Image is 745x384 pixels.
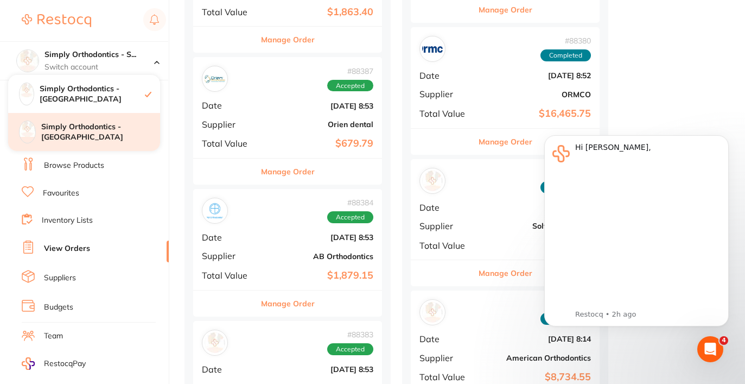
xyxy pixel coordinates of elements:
span: Total Value [419,241,474,250]
img: AB Orthodontics [205,200,225,221]
h4: Simply Orthodontics - [GEOGRAPHIC_DATA] [41,122,160,143]
img: Orien dental [205,68,225,89]
img: Adam Dental [205,332,225,353]
b: [DATE] 11:55 [482,203,591,212]
span: Accepted [327,343,373,355]
b: $820.79 [482,240,591,251]
span: Total Value [419,109,474,118]
a: Suppliers [44,273,76,284]
b: American Orthodontics [482,354,591,362]
span: Date [419,334,474,344]
span: Supplier [202,251,256,261]
b: [DATE] 8:53 [265,233,373,242]
button: Manage Order [261,159,315,185]
span: Accepted [327,211,373,223]
img: RestocqPay [22,357,35,370]
span: Supplier [202,119,256,129]
span: Accepted [327,80,373,92]
b: $8,734.55 [482,372,591,383]
b: $679.79 [265,138,373,149]
span: # 88383 [327,330,373,339]
img: ORMCO [422,39,443,59]
b: $16,465.75 [482,108,591,119]
img: Restocq Logo [22,14,91,27]
span: Total Value [202,270,256,280]
span: Total Value [202,139,256,148]
span: # 88387 [327,67,373,75]
div: AB Orthodontics#88384AcceptedDate[DATE] 8:53SupplierAB OrthodonticsTotal Value$1,879.15Manage Order [193,189,382,317]
span: Date [419,203,474,212]
a: Team [44,331,63,342]
span: Date [202,232,256,242]
span: Total Value [202,7,256,17]
a: Favourites [43,188,79,199]
iframe: Intercom notifications message [528,119,745,355]
b: $1,863.40 [265,7,373,18]
b: [DATE] 8:53 [265,102,373,110]
p: Switch account [44,62,154,73]
img: American Orthodontics [422,302,443,323]
a: Budgets [44,302,73,313]
span: RestocqPay [44,358,86,369]
span: Total Value [419,372,474,382]
img: Simply Orthodontics - Sydenham [20,83,34,97]
b: [DATE] 8:53 [265,365,373,374]
b: [DATE] 8:52 [482,71,591,80]
img: Solventum (KCI) [422,171,443,191]
a: Inventory Lists [42,215,93,226]
button: Manage Order [261,291,315,317]
b: Orien dental [265,120,373,129]
span: Date [202,364,256,374]
span: Supplier [419,89,474,99]
button: Manage Order [479,260,532,286]
h4: Simply Orthodontics - [GEOGRAPHIC_DATA] [40,84,145,105]
a: Restocq Logo [22,8,91,33]
span: 4 [719,336,728,345]
b: AB Orthodontics [265,252,373,261]
a: RestocqPay [22,357,86,370]
b: $1,879.15 [265,270,373,281]
a: Browse Products [44,160,104,171]
span: Date [419,71,474,80]
span: Completed [540,49,591,61]
span: # 88380 [540,36,591,45]
img: Simply Orthodontics - Sydenham [17,50,39,72]
div: Orien dental#88387AcceptedDate[DATE] 8:53SupplierOrien dentalTotal Value$679.79Manage Order [193,57,382,185]
b: ORMCO [482,90,591,99]
b: Solventum (KCI) [482,222,591,230]
span: Supplier [419,221,474,231]
h4: Simply Orthodontics - Sydenham [44,49,154,60]
iframe: Intercom live chat [697,336,723,362]
a: View Orders [44,243,90,254]
b: [DATE] 8:14 [482,335,591,343]
button: Manage Order [479,129,532,155]
img: Simply Orthodontics - Sunbury [20,121,35,137]
span: # 88384 [327,198,373,207]
span: Supplier [419,353,474,363]
button: Manage Order [261,27,315,53]
span: Date [202,100,256,110]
